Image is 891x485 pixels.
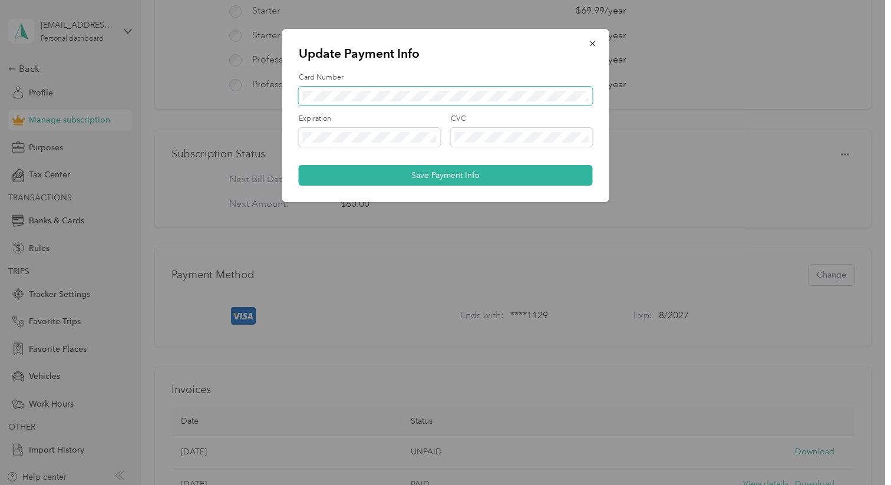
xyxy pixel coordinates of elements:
label: Card Number [299,72,593,83]
button: Save Payment Info [299,165,593,186]
p: Update Payment Info [299,45,593,62]
iframe: Everlance-gr Chat Button Frame [825,419,891,485]
label: Expiration [299,114,441,124]
label: CVC [451,114,593,124]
